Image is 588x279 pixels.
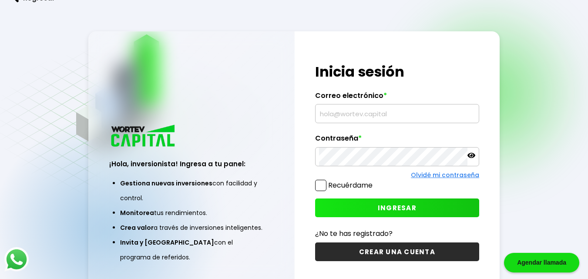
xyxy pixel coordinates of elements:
[120,223,154,232] span: Crea valor
[109,124,178,149] img: logo_wortev_capital
[120,208,154,217] span: Monitorea
[120,235,263,265] li: con el programa de referidos.
[109,159,274,169] h3: ¡Hola, inversionista! Ingresa a tu panel:
[315,228,479,261] a: ¿No te has registrado?CREAR UNA CUENTA
[120,238,214,247] span: Invita y [GEOGRAPHIC_DATA]
[328,180,373,190] label: Recuérdame
[315,198,479,217] button: INGRESAR
[120,176,263,205] li: con facilidad y control.
[120,179,212,188] span: Gestiona nuevas inversiones
[504,253,579,272] div: Agendar llamada
[4,247,29,272] img: logos_whatsapp-icon.242b2217.svg
[120,220,263,235] li: a través de inversiones inteligentes.
[315,228,479,239] p: ¿No te has registrado?
[120,205,263,220] li: tus rendimientos.
[315,91,479,104] label: Correo electrónico
[378,203,417,212] span: INGRESAR
[315,134,479,147] label: Contraseña
[411,171,479,179] a: Olvidé mi contraseña
[315,242,479,261] button: CREAR UNA CUENTA
[319,104,475,123] input: hola@wortev.capital
[315,61,479,82] h1: Inicia sesión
